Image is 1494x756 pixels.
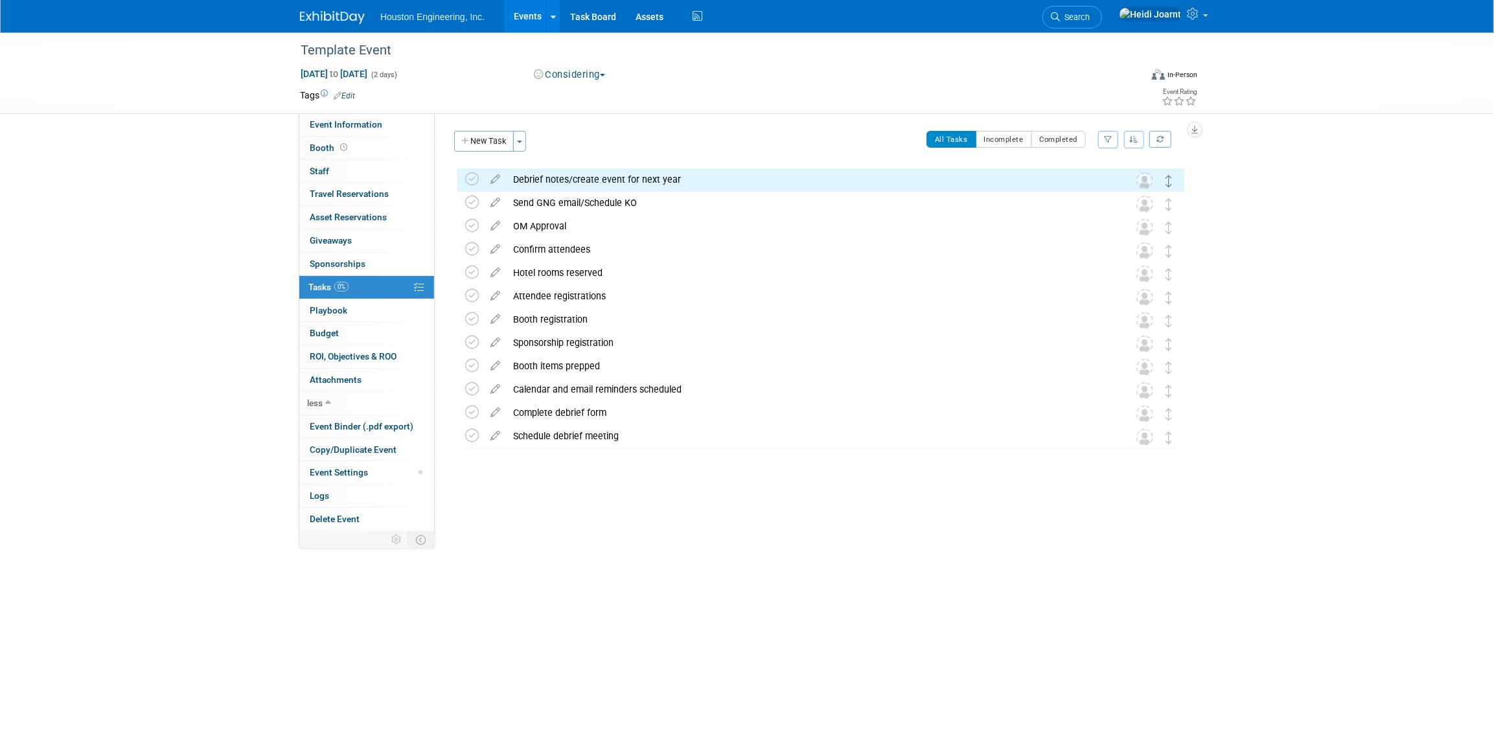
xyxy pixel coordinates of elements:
div: Template Event [296,39,1121,62]
a: Event Settings [299,461,434,484]
i: Move task [1166,431,1172,444]
a: edit [484,384,507,395]
a: Event Information [299,113,434,136]
div: Confirm attendees [507,238,1110,260]
img: Unassigned [1136,382,1153,399]
a: less [299,392,434,415]
div: Schedule debrief meeting [507,425,1110,447]
span: [DATE] [DATE] [300,68,368,80]
i: Move task [1166,361,1172,374]
a: Event Binder (.pdf export) [299,415,434,438]
img: Unassigned [1136,219,1153,236]
span: Booth not reserved yet [338,143,350,152]
a: edit [484,220,507,232]
span: Giveaways [310,235,352,246]
i: Move task [1166,385,1172,397]
span: Attachments [310,374,362,385]
a: Attachments [299,369,434,391]
span: Playbook [310,305,347,315]
span: Booth [310,143,350,153]
button: New Task [454,131,514,152]
i: Move task [1166,338,1172,350]
button: Considering [529,68,610,82]
div: Event Rating [1162,89,1197,95]
a: edit [484,430,507,442]
i: Move task [1166,315,1172,327]
i: Move task [1166,268,1172,281]
img: Unassigned [1136,196,1153,212]
button: Completed [1031,131,1086,148]
a: Staff [299,160,434,183]
img: Unassigned [1136,312,1153,329]
i: Move task [1166,292,1172,304]
span: Tasks [308,282,349,292]
a: Search [1042,6,1102,29]
div: Event Format [1064,67,1197,87]
img: Unassigned [1136,406,1153,422]
a: ROI, Objectives & ROO [299,345,434,368]
a: Giveaways [299,229,434,252]
img: Unassigned [1136,289,1153,306]
span: Houston Engineering, Inc. [380,12,485,22]
span: Modified Layout [419,470,422,474]
a: edit [484,174,507,185]
span: less [307,398,323,408]
a: Copy/Duplicate Event [299,439,434,461]
span: Budget [310,328,339,338]
a: Delete Event [299,508,434,531]
a: edit [484,314,507,325]
a: edit [484,337,507,349]
span: (2 days) [370,71,397,79]
span: Event Binder (.pdf export) [310,421,413,431]
span: Copy/Duplicate Event [310,444,396,455]
img: Unassigned [1136,359,1153,376]
i: Move task [1166,222,1172,234]
span: Logs [310,490,329,501]
img: Unassigned [1136,336,1153,352]
span: to [328,69,340,79]
span: Staff [310,166,329,176]
img: Unassigned [1136,172,1153,189]
div: Booth registration [507,308,1110,330]
a: Edit [334,91,355,100]
div: Attendee registrations [507,285,1110,307]
button: All Tasks [926,131,976,148]
div: Send GNG email/Schedule KO [507,192,1110,214]
a: Logs [299,485,434,507]
a: Refresh [1149,131,1171,148]
div: OM Approval [507,215,1110,237]
img: Unassigned [1136,429,1153,446]
i: Move task [1166,175,1172,187]
span: Search [1060,12,1090,22]
i: Move task [1166,198,1172,211]
a: Asset Reservations [299,206,434,229]
img: Heidi Joarnt [1119,7,1182,21]
span: Asset Reservations [310,212,387,222]
button: Incomplete [976,131,1032,148]
img: ExhibitDay [300,11,365,24]
a: edit [484,290,507,302]
span: ROI, Objectives & ROO [310,351,396,361]
div: Complete debrief form [507,402,1110,424]
a: Travel Reservations [299,183,434,205]
a: Booth [299,137,434,159]
td: Toggle Event Tabs [408,531,435,548]
a: edit [484,267,507,279]
a: edit [484,197,507,209]
td: Tags [300,89,355,102]
span: Sponsorships [310,258,365,269]
div: Booth items prepped [507,355,1110,377]
a: Playbook [299,299,434,322]
a: edit [484,360,507,372]
img: Unassigned [1136,242,1153,259]
a: Sponsorships [299,253,434,275]
span: Event Settings [310,467,368,477]
img: Unassigned [1136,266,1153,282]
span: Travel Reservations [310,189,389,199]
span: Delete Event [310,514,360,524]
a: edit [484,244,507,255]
span: Event Information [310,119,382,130]
div: Debrief notes/create event for next year [507,168,1110,190]
a: edit [484,407,507,418]
i: Move task [1166,408,1172,420]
